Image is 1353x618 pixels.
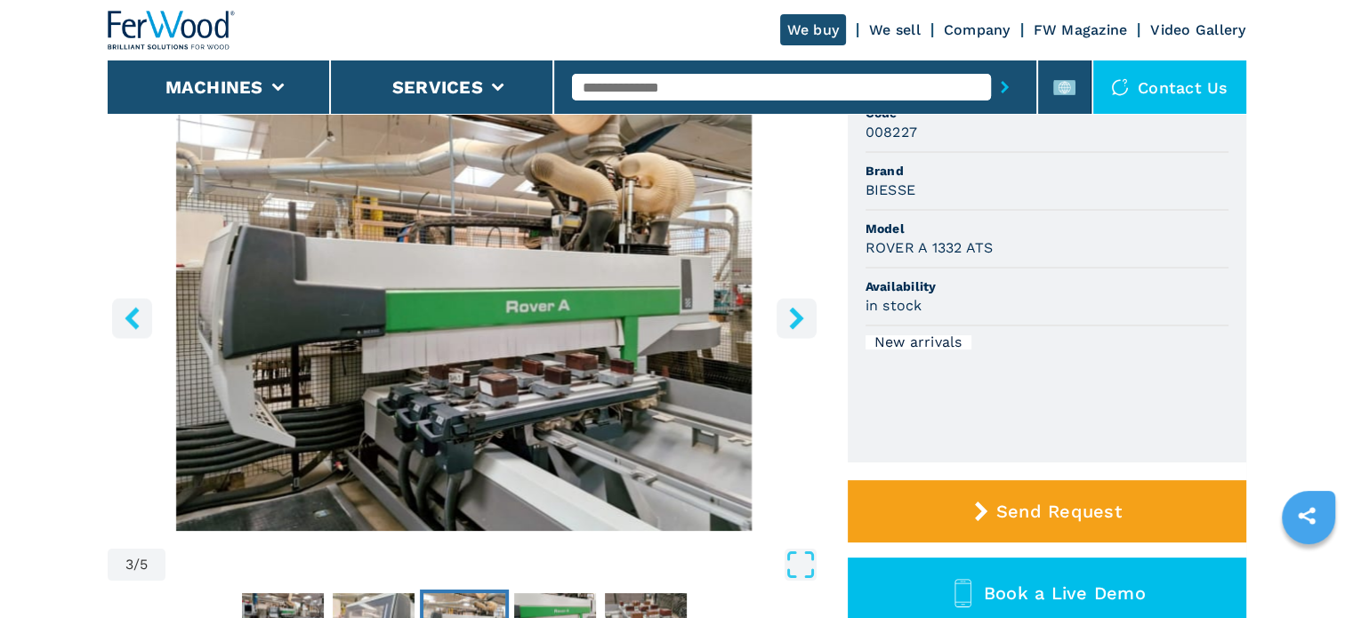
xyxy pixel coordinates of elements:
button: Machines [165,76,263,98]
img: Contact us [1111,78,1129,96]
img: Ferwood [108,11,236,50]
h3: ROVER A 1332 ATS [866,237,994,258]
button: Send Request [848,480,1246,542]
iframe: Chat [1277,538,1340,605]
span: Book a Live Demo [984,582,1146,604]
h3: BIESSE [866,180,916,200]
button: left-button [112,298,152,338]
a: We buy [780,14,847,45]
button: submit-button [991,67,1019,108]
div: New arrivals [866,335,971,349]
span: Brand [866,162,1228,180]
span: Availability [866,277,1228,295]
div: Contact us [1093,60,1246,114]
div: Go to Slide 3 [108,100,821,531]
span: Send Request [996,501,1122,522]
span: Model [866,220,1228,237]
h3: 008227 [866,122,918,142]
a: We sell [869,21,921,38]
a: Video Gallery [1150,21,1245,38]
button: Services [392,76,483,98]
button: Open Fullscreen [170,549,816,581]
button: right-button [777,298,817,338]
img: 5 Axis CNC Routers BIESSE ROVER A 1332 ATS [108,100,821,531]
span: / [133,558,140,572]
h3: in stock [866,295,922,316]
a: Company [944,21,1011,38]
span: 3 [125,558,133,572]
a: sharethis [1285,494,1329,538]
span: 5 [140,558,148,572]
a: FW Magazine [1034,21,1128,38]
